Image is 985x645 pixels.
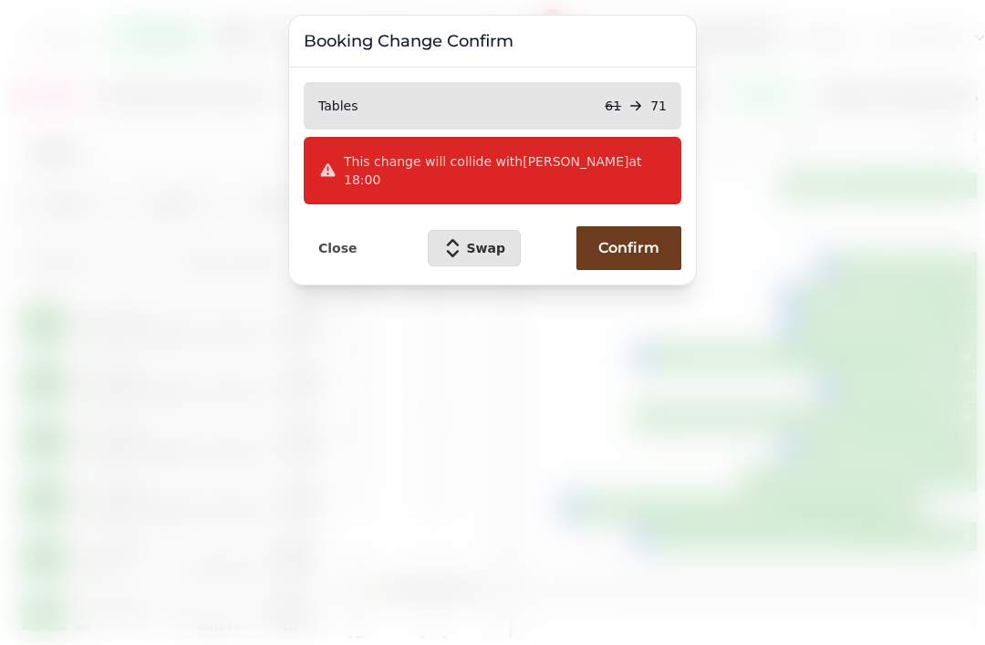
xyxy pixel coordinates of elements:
[650,97,667,115] p: 71
[304,30,681,52] h3: Booking Change Confirm
[605,97,621,115] p: 61
[576,226,681,270] button: Confirm
[318,97,358,115] p: Tables
[467,242,506,255] span: Swap
[304,236,372,260] button: Close
[344,152,666,189] p: This change will collide with [PERSON_NAME] at 18:00
[598,241,659,255] span: Confirm
[428,230,522,266] button: Swap
[318,242,358,255] span: Close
